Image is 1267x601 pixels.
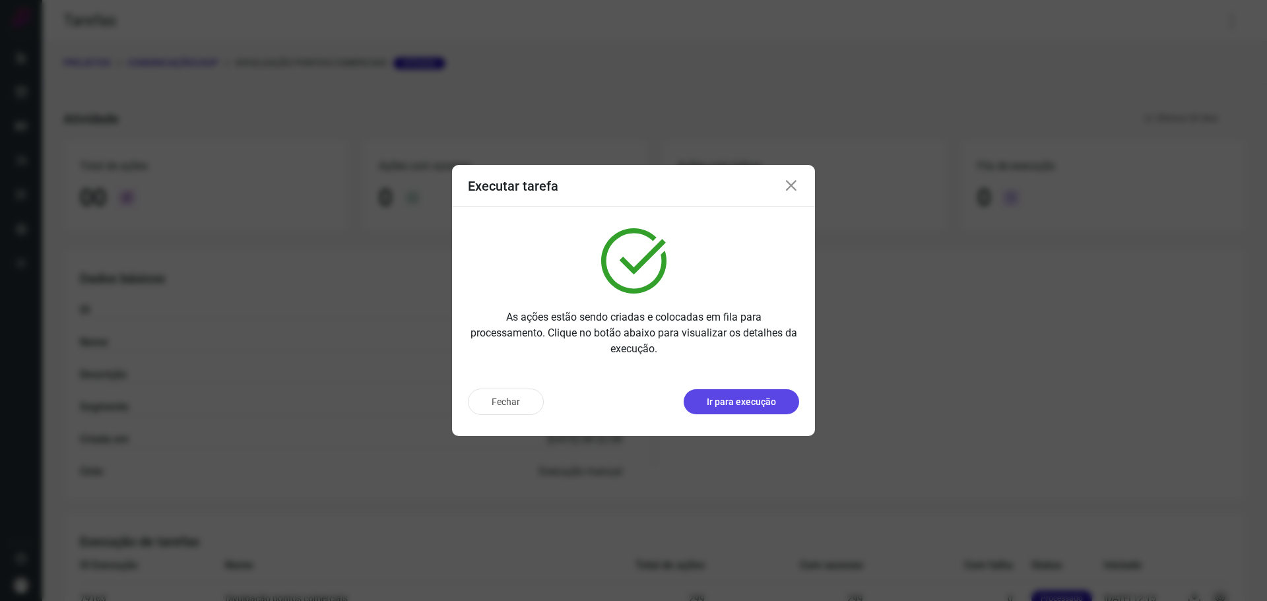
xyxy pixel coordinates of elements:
button: Fechar [468,389,544,415]
p: As ações estão sendo criadas e colocadas em fila para processamento. Clique no botão abaixo para ... [468,309,799,357]
button: Ir para execução [684,389,799,414]
img: verified.svg [601,228,666,294]
p: Ir para execução [707,395,776,409]
h3: Executar tarefa [468,178,558,194]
